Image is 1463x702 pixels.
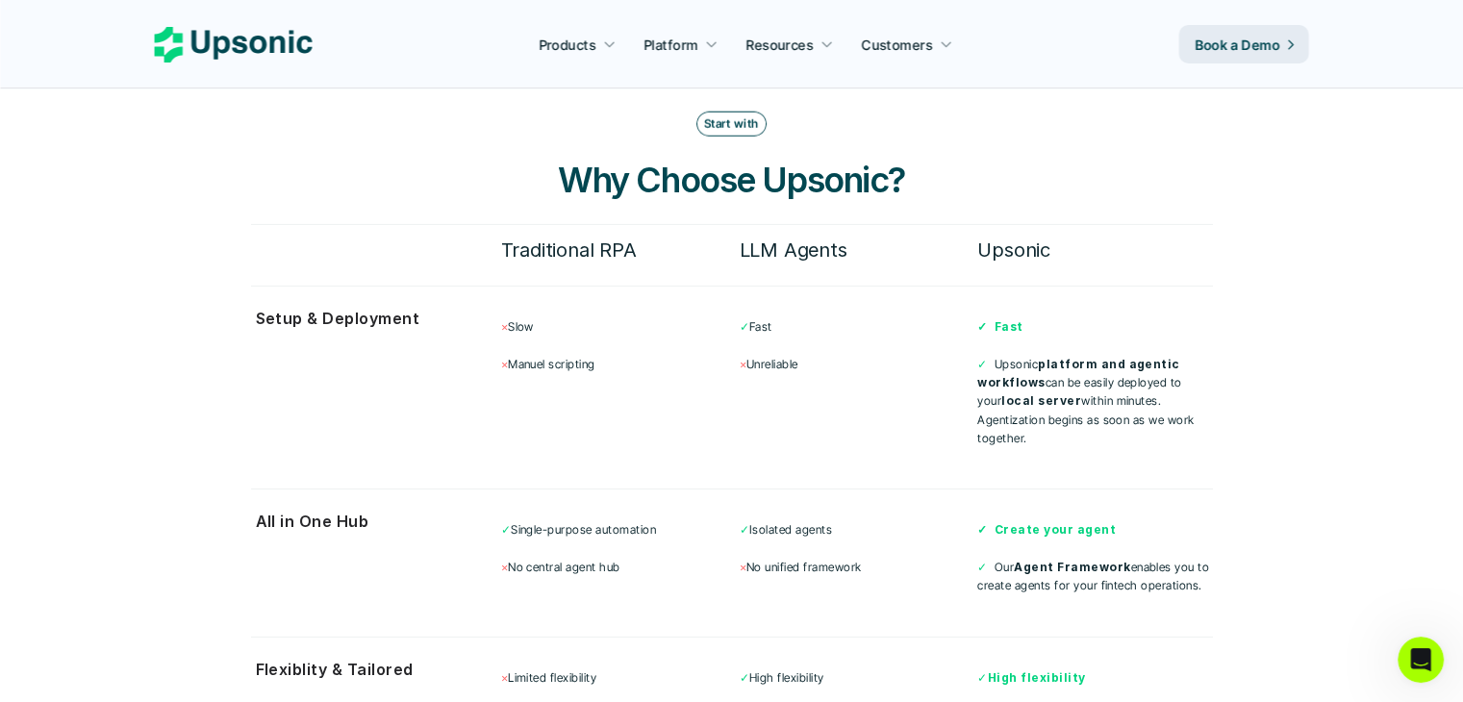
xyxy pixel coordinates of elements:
[1398,637,1444,683] iframe: Intercom live chat
[527,27,627,62] a: Products
[501,317,736,336] p: Slow
[256,305,482,333] p: Setup & Deployment
[977,522,1116,537] strong: ✓ Create your agent
[1179,25,1309,63] a: Book a Demo
[501,319,508,334] span: ×
[739,357,745,371] span: ×
[977,234,1212,266] h6: Upsonic
[256,656,482,684] p: Flexiblity & Tailored
[501,558,736,576] p: No central agent hub
[1001,393,1081,408] strong: local server
[501,670,508,685] span: ×
[977,319,1022,334] strong: ✓ Fast
[739,522,748,537] span: ✓
[739,558,973,576] p: No unified framework
[739,234,973,266] h6: LLM Agents
[739,319,748,334] span: ✓
[977,357,1183,389] strong: platform and agentic workflows
[443,156,1021,204] h3: Why Choose Upsonic?
[501,668,736,687] p: Limited flexibility
[501,234,736,266] h6: Traditional RPA
[739,355,973,373] p: Unreliable
[501,355,736,373] p: Manuel scripting
[739,520,973,539] p: Isolated agents
[739,560,745,574] span: ×
[501,357,508,371] span: ×
[977,560,987,574] span: ✓
[501,520,736,539] p: Single-purpose automation
[739,670,748,685] span: ✓
[643,35,697,55] p: Platform
[1195,35,1280,55] p: Book a Demo
[501,560,508,574] span: ×
[704,117,759,131] p: Start with
[862,35,933,55] p: Customers
[977,558,1212,594] p: Our enables you to create agents for your fintech operations.
[501,522,511,537] span: ✓
[988,670,1086,685] strong: High flexibility
[739,668,973,687] p: High flexibility
[977,357,987,371] span: ✓
[539,35,595,55] p: Products
[1014,560,1130,574] strong: Agent Framework
[739,317,973,336] p: Fast
[977,668,1212,687] p: ✓
[256,508,482,536] p: All in One Hub
[977,355,1212,447] p: Upsonic can be easily deployed to your within minutes. Agentization begins as soon as we work tog...
[746,35,814,55] p: Resources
